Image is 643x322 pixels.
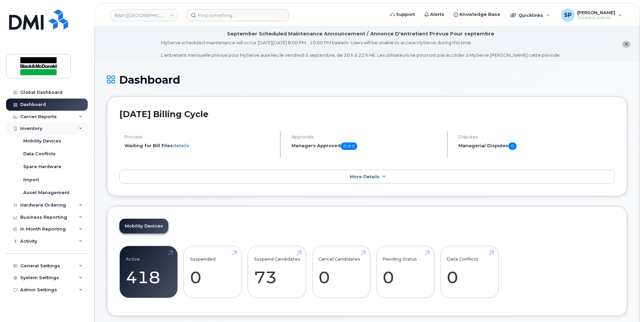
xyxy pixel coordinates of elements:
span: 0 [508,142,516,150]
a: Mobility Devices [119,219,168,234]
h5: Managers Approved [291,142,441,150]
h5: Managerial Disputes [458,142,615,150]
a: Active 418 [126,250,171,294]
a: Suspend Candidates 73 [254,250,300,294]
span: More Details [350,174,380,179]
h2: [DATE] Billing Cycle [119,109,615,119]
a: Data Conflicts 0 [447,250,492,294]
h4: Approvals [291,134,441,139]
button: close notification [622,41,631,48]
div: September Scheduled Maintenance Announcement / Annonce D'entretient Prévue Pour septembre [227,30,494,37]
h4: Process [124,134,274,139]
a: details [173,143,189,148]
a: Suspended 0 [190,250,235,294]
h4: Disputes [458,134,615,139]
a: Cancel Candidates 0 [318,250,364,294]
span: 0 of 0 [341,142,357,150]
li: Waiting for Bill Files [124,142,274,149]
h1: Dashboard [107,74,627,86]
div: MyServe scheduled maintenance will occur [DATE][DATE] 8:00 PM - 10:00 PM Eastern. Users will be u... [161,39,561,58]
a: Pending Status 0 [383,250,428,294]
